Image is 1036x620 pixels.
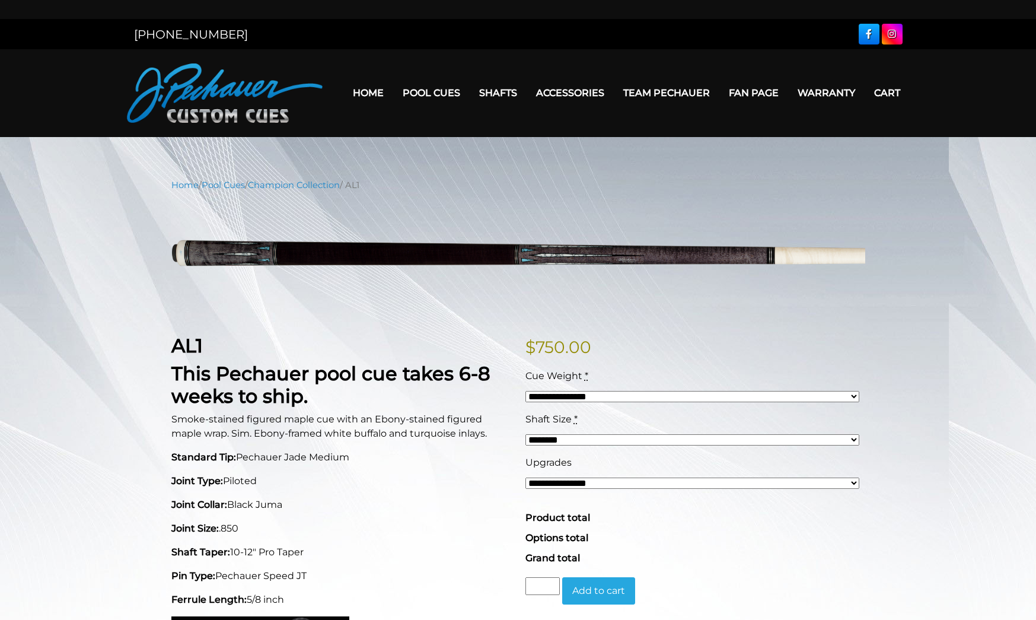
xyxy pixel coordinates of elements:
[343,78,393,108] a: Home
[614,78,719,108] a: Team Pechauer
[171,475,223,487] strong: Joint Type:
[171,179,865,192] nav: Breadcrumb
[171,569,511,583] p: Pechauer Speed JT
[171,570,215,581] strong: Pin Type:
[788,78,865,108] a: Warranty
[719,78,788,108] a: Fan Page
[248,180,340,190] a: Champion Collection
[171,474,511,488] p: Piloted
[171,593,511,607] p: 5/8 inch
[525,457,572,468] span: Upgrades
[171,362,490,408] strong: This Pechauer pool cue takes 6-8 weeks to ship.
[171,414,487,439] span: Smoke-stained figured maple cue with an Ebony-stained figured maple wrap. Sim. Ebony-framed white...
[171,594,247,605] strong: Ferrule Length:
[171,545,511,559] p: 10-12" Pro Taper
[525,577,560,595] input: Product quantity
[134,27,248,42] a: [PHONE_NUMBER]
[171,499,227,510] strong: Joint Collar:
[393,78,470,108] a: Pool Cues
[171,523,219,534] strong: Joint Size:
[171,180,199,190] a: Home
[171,498,511,512] p: Black Juma
[525,337,591,357] bdi: 750.00
[525,337,535,357] span: $
[171,546,230,558] strong: Shaft Taper:
[171,450,511,465] p: Pechauer Jade Medium
[525,552,580,564] span: Grand total
[171,452,236,463] strong: Standard Tip:
[127,63,323,123] img: Pechauer Custom Cues
[585,370,588,381] abbr: required
[525,370,582,381] span: Cue Weight
[527,78,614,108] a: Accessories
[171,522,511,536] p: .850
[470,78,527,108] a: Shafts
[171,201,865,316] img: AL1-UPDATED.png
[574,414,578,425] abbr: required
[525,512,590,523] span: Product total
[562,577,635,605] button: Add to cart
[525,532,588,543] span: Options total
[171,334,203,357] strong: AL1
[865,78,910,108] a: Cart
[202,180,245,190] a: Pool Cues
[525,414,572,425] span: Shaft Size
